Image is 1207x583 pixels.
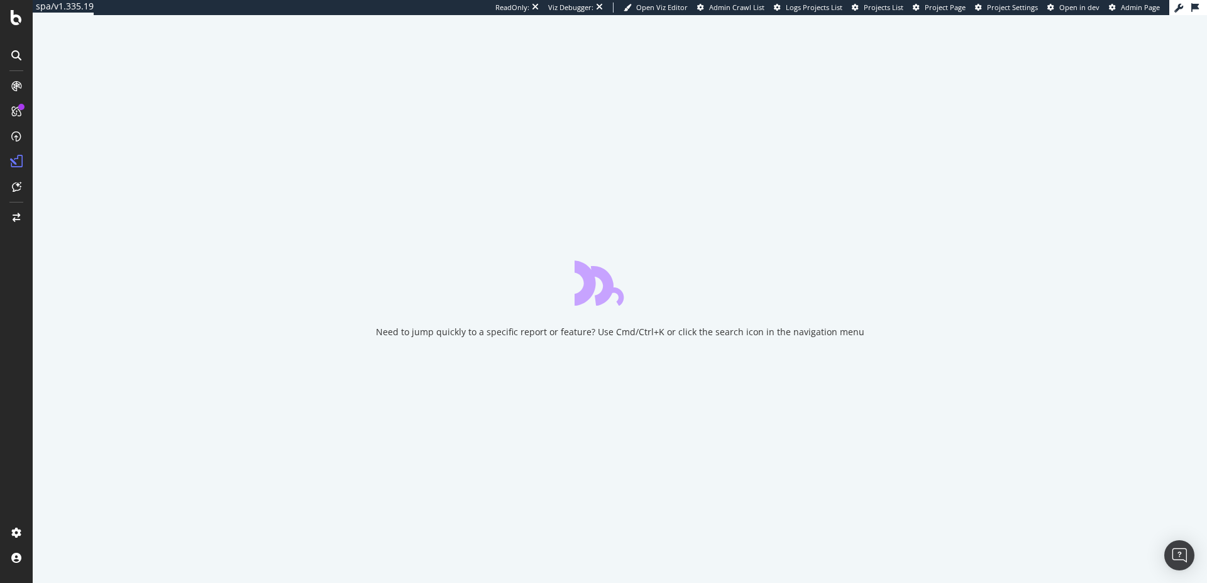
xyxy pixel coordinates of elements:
a: Admin Crawl List [697,3,764,13]
span: Admin Page [1121,3,1160,12]
span: Project Page [925,3,966,12]
a: Open Viz Editor [624,3,688,13]
a: Logs Projects List [774,3,842,13]
span: Logs Projects List [786,3,842,12]
div: animation [575,260,665,306]
span: Project Settings [987,3,1038,12]
span: Open in dev [1059,3,1100,12]
span: Projects List [864,3,903,12]
a: Project Settings [975,3,1038,13]
a: Projects List [852,3,903,13]
div: Open Intercom Messenger [1164,540,1194,570]
div: Viz Debugger: [548,3,593,13]
div: ReadOnly: [495,3,529,13]
div: Need to jump quickly to a specific report or feature? Use Cmd/Ctrl+K or click the search icon in ... [376,326,864,338]
span: Open Viz Editor [636,3,688,12]
a: Project Page [913,3,966,13]
a: Open in dev [1047,3,1100,13]
a: Admin Page [1109,3,1160,13]
span: Admin Crawl List [709,3,764,12]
